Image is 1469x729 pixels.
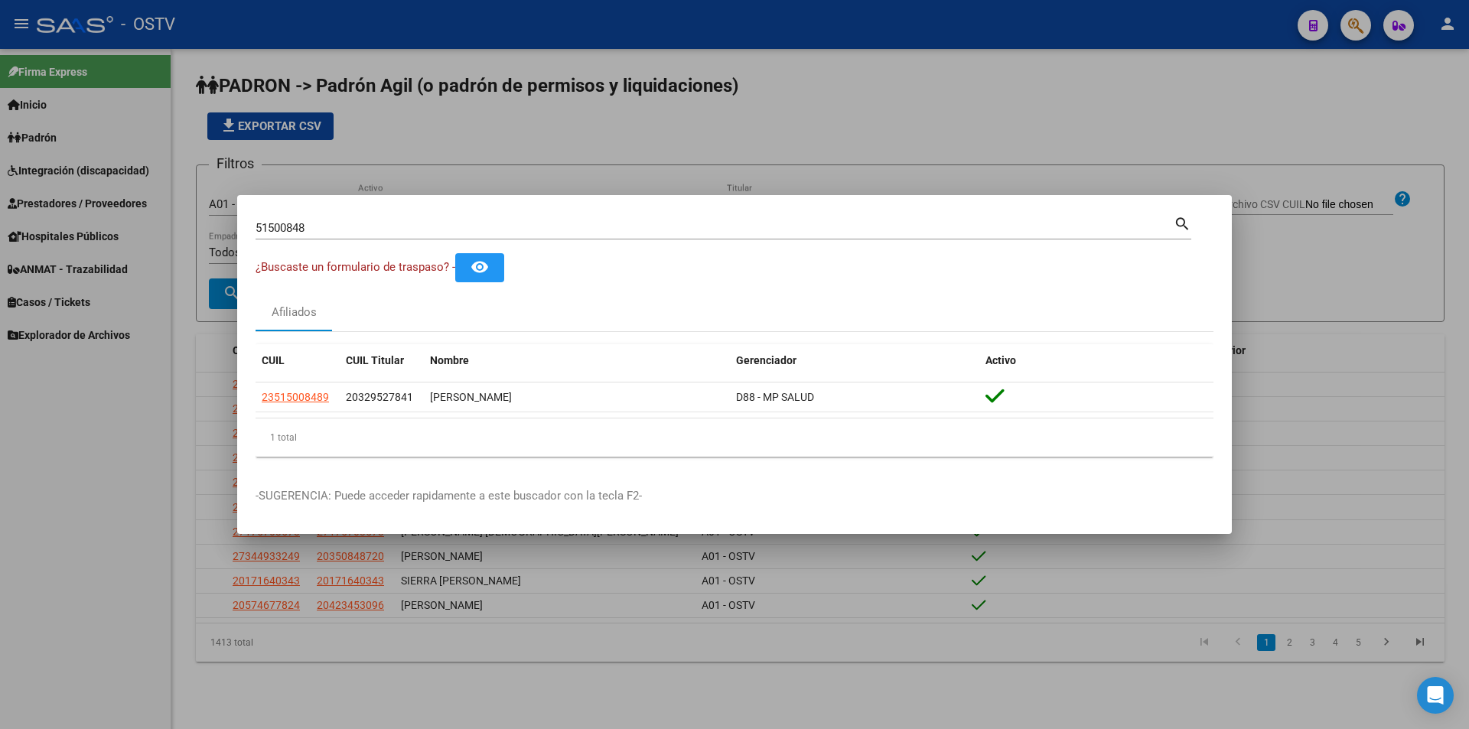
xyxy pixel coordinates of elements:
[985,354,1016,366] span: Activo
[256,487,1213,505] p: -SUGERENCIA: Puede acceder rapidamente a este buscador con la tecla F2-
[346,354,404,366] span: CUIL Titular
[256,260,455,274] span: ¿Buscaste un formulario de traspaso? -
[1417,677,1454,714] div: Open Intercom Messenger
[340,344,424,377] datatable-header-cell: CUIL Titular
[256,418,1213,457] div: 1 total
[430,389,724,406] div: [PERSON_NAME]
[736,391,814,403] span: D88 - MP SALUD
[262,391,329,403] span: 23515008489
[430,354,469,366] span: Nombre
[979,344,1213,377] datatable-header-cell: Activo
[272,304,317,321] div: Afiliados
[1174,213,1191,232] mat-icon: search
[730,344,979,377] datatable-header-cell: Gerenciador
[424,344,730,377] datatable-header-cell: Nombre
[471,258,489,276] mat-icon: remove_red_eye
[256,344,340,377] datatable-header-cell: CUIL
[736,354,796,366] span: Gerenciador
[262,354,285,366] span: CUIL
[346,391,413,403] span: 20329527841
